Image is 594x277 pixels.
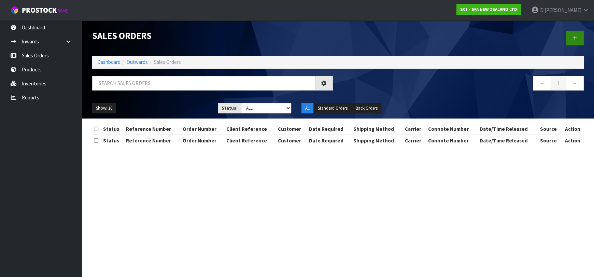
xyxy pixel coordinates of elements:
th: Carrier [403,124,426,135]
span: D [540,7,543,13]
button: All [301,103,313,114]
th: Client Reference [224,124,276,135]
button: Show: 10 [92,103,116,114]
th: Action [562,135,584,146]
a: 1 [551,76,566,91]
th: Client Reference [224,135,276,146]
th: Source [538,135,562,146]
th: Date Required [307,135,352,146]
h1: Sales Orders [92,31,333,41]
th: Date/Time Released [478,135,538,146]
a: ← [533,76,551,91]
th: Customer [276,135,307,146]
th: Date Required [307,124,352,135]
a: Dashboard [97,59,121,65]
th: Customer [276,124,307,135]
small: WMS [58,8,69,14]
th: Shipping Method [352,135,403,146]
a: Outwards [127,59,148,65]
span: Sales Orders [154,59,181,65]
button: Back Orders [352,103,381,114]
strong: Status: [222,105,238,111]
th: Connote Number [426,135,478,146]
th: Source [538,124,562,135]
th: Status [101,135,124,146]
th: Reference Number [124,124,181,135]
span: ProStock [22,6,57,15]
span: [PERSON_NAME] [544,7,581,13]
strong: S01 - SFA NEW ZEALAND LTD [460,6,517,12]
a: → [566,76,584,91]
input: Search sales orders [92,76,315,91]
th: Order Number [181,124,225,135]
img: cube-alt.png [10,6,19,14]
th: Carrier [403,135,426,146]
button: Standard Orders [314,103,351,114]
th: Date/Time Released [478,124,538,135]
th: Status [101,124,124,135]
th: Order Number [181,135,225,146]
th: Action [562,124,584,135]
th: Connote Number [426,124,478,135]
th: Reference Number [124,135,181,146]
nav: Page navigation [343,76,584,93]
th: Shipping Method [352,124,403,135]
